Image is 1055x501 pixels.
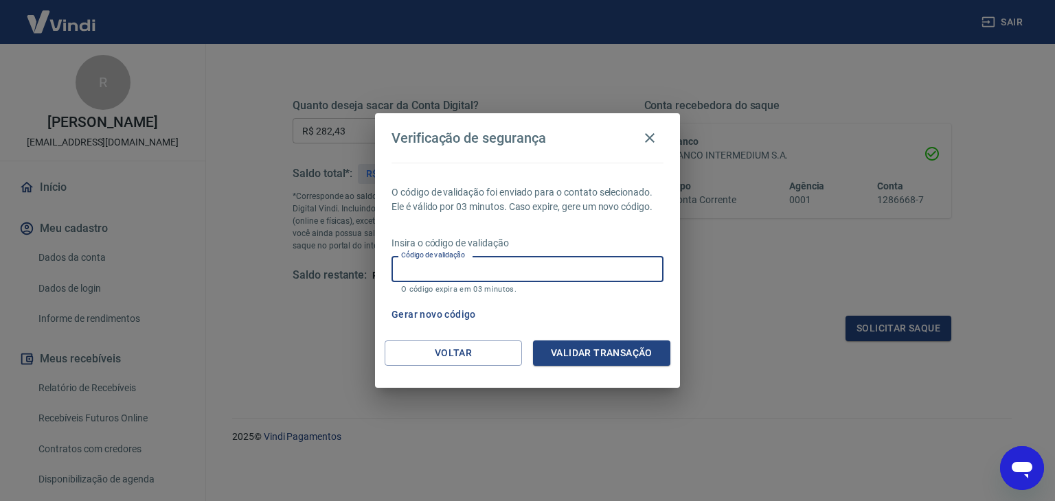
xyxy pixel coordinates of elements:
p: O código de validação foi enviado para o contato selecionado. Ele é válido por 03 minutos. Caso e... [392,185,663,214]
button: Voltar [385,340,522,366]
button: Gerar novo código [386,302,481,327]
iframe: Botão para abrir a janela de mensagens [1000,446,1044,490]
h4: Verificação de segurança [392,130,546,146]
label: Código de validação [401,250,465,260]
p: O código expira em 03 minutos. [401,285,654,294]
button: Validar transação [533,340,670,366]
p: Insira o código de validação [392,236,663,250]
